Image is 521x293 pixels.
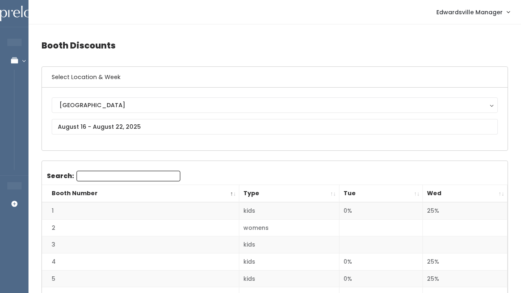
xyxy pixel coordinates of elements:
td: kids [239,202,339,219]
td: kids [239,270,339,287]
input: August 16 - August 22, 2025 [52,119,498,134]
th: Wed: activate to sort column ascending [423,185,508,203]
h4: Booth Discounts [42,34,508,57]
th: Booth Number: activate to sort column descending [42,185,239,203]
td: 2 [42,219,239,236]
button: [GEOGRAPHIC_DATA] [52,97,498,113]
td: 0% [339,270,423,287]
div: [GEOGRAPHIC_DATA] [59,101,490,110]
td: 1 [42,202,239,219]
td: 0% [339,253,423,271]
th: Tue: activate to sort column ascending [339,185,423,203]
th: Type: activate to sort column ascending [239,185,339,203]
td: 4 [42,253,239,271]
td: 25% [423,253,508,271]
td: womens [239,219,339,236]
h6: Select Location & Week [42,67,508,88]
td: 3 [42,236,239,253]
td: kids [239,253,339,271]
td: 0% [339,202,423,219]
td: kids [239,236,339,253]
span: Edwardsville Manager [436,8,503,17]
a: Edwardsville Manager [428,3,518,21]
td: 25% [423,202,508,219]
label: Search: [47,171,180,181]
input: Search: [77,171,180,181]
td: 5 [42,270,239,287]
td: 25% [423,270,508,287]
